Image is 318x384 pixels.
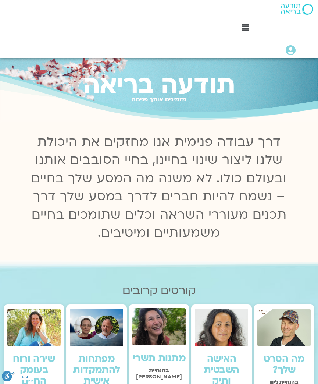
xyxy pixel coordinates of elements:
h2: בהנחיית [PERSON_NAME] [132,367,186,380]
h2: קורסים קרובים [4,284,314,297]
p: דרך עבודה פנימית אנו מחזקים את היכולת שלנו ליצור שינוי בחיינו, בחיי הסובבים אותנו ובעולם כולו. לא... [28,133,291,242]
a: מתנות תשרי [132,352,186,365]
img: תודעה בריאה [281,4,313,15]
a: מה הסרט שלך? [264,352,305,377]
